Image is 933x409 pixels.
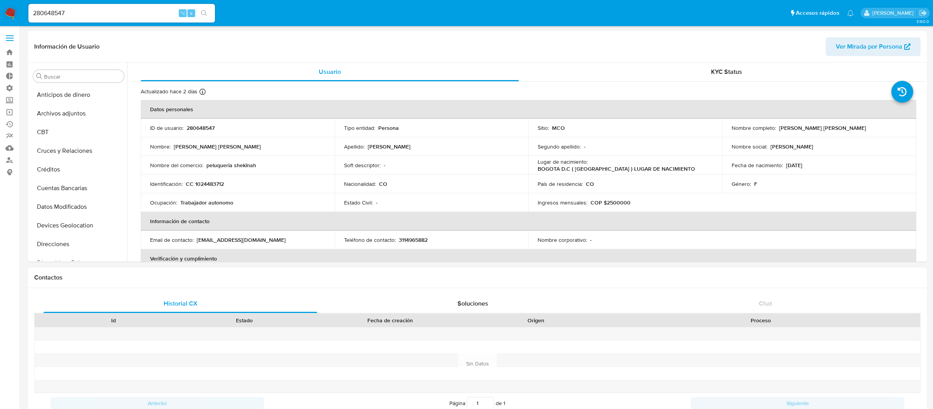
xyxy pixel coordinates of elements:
p: Trabajador autonomo [180,199,233,206]
p: Ocupación : [150,199,177,206]
p: Fecha de nacimiento : [732,162,783,169]
span: Accesos rápidos [796,9,839,17]
button: Devices Geolocation [30,216,127,235]
p: Soft descriptor : [344,162,381,169]
h1: Información de Usuario [34,43,100,51]
p: BOGOTA D.C ( [GEOGRAPHIC_DATA] ) LUGAR DE NACIMIENTO [538,165,695,172]
span: Chat [759,299,772,308]
a: Salir [919,9,927,17]
span: ⌥ [180,9,185,17]
p: País de residencia : [538,180,583,187]
p: Nacionalidad : [344,180,376,187]
input: Buscar usuario o caso... [28,8,215,18]
p: [PERSON_NAME] [PERSON_NAME] [174,143,261,150]
th: Información de contacto [141,212,916,231]
button: search-icon [196,8,212,19]
p: eric.malcangi@mercadolibre.com [872,9,916,17]
span: s [190,9,192,17]
p: Segundo apellido : [538,143,581,150]
p: Nombre social : [732,143,767,150]
th: Verificación y cumplimiento [141,249,916,268]
div: Id [54,316,173,324]
button: CBT [30,123,127,142]
p: [PERSON_NAME] [771,143,813,150]
span: KYC Status [711,67,742,76]
button: Créditos [30,160,127,179]
button: Ver Mirada por Persona [826,37,921,56]
p: Tipo entidad : [344,124,375,131]
p: Teléfono de contacto : [344,236,396,243]
button: Anticipos de dinero [30,86,127,104]
p: - [584,143,585,150]
button: Datos Modificados [30,198,127,216]
p: Lugar de nacimiento : [538,158,588,165]
p: Apellido : [344,143,365,150]
p: CC 1024483712 [186,180,224,187]
p: Sitio : [538,124,549,131]
p: COP $2500000 [591,199,631,206]
button: Buscar [36,73,42,79]
p: Identificación : [150,180,183,187]
p: [PERSON_NAME] [368,143,411,150]
p: [PERSON_NAME] [PERSON_NAME] [779,124,866,131]
button: Archivos adjuntos [30,104,127,123]
span: Soluciones [458,299,488,308]
div: Origen [476,316,596,324]
p: 280648547 [187,124,215,131]
p: [DATE] [786,162,802,169]
button: Dispositivos Point [30,253,127,272]
button: Direcciones [30,235,127,253]
p: Nombre del comercio : [150,162,203,169]
a: Notificaciones [847,10,854,16]
div: Estado [184,316,304,324]
span: 1 [503,399,505,407]
p: Persona [378,124,399,131]
p: F [754,180,757,187]
p: - [384,162,385,169]
p: Nombre : [150,143,171,150]
p: ID de usuario : [150,124,183,131]
p: Nombre completo : [732,124,776,131]
span: Ver Mirada por Persona [836,37,902,56]
p: Género : [732,180,751,187]
p: Email de contacto : [150,236,194,243]
div: Fecha de creación [315,316,465,324]
h1: Contactos [34,274,921,281]
p: peluqueria shekinah [206,162,256,169]
div: Proceso [606,316,915,324]
p: Actualizado hace 2 días [141,88,197,95]
span: Usuario [319,67,341,76]
p: MCO [552,124,565,131]
p: - [376,199,377,206]
input: Buscar [44,73,121,80]
button: Cruces y Relaciones [30,142,127,160]
p: Nombre corporativo : [538,236,587,243]
p: CO [586,180,594,187]
p: Estado Civil : [344,199,373,206]
button: Cuentas Bancarias [30,179,127,198]
p: CO [379,180,387,187]
th: Datos personales [141,100,916,119]
p: Ingresos mensuales : [538,199,587,206]
span: Historial CX [164,299,197,308]
p: [EMAIL_ADDRESS][DOMAIN_NAME] [197,236,286,243]
p: - [590,236,592,243]
p: 3114965882 [399,236,428,243]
